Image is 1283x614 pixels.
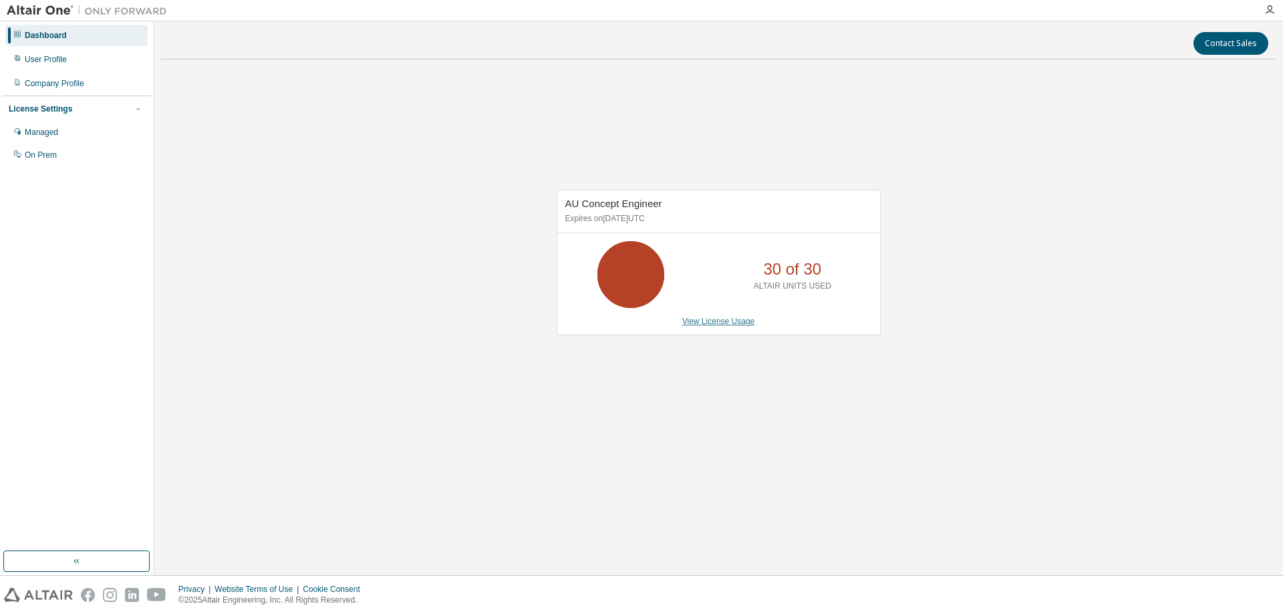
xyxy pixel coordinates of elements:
p: 30 of 30 [763,258,821,281]
img: youtube.svg [147,588,166,602]
p: ALTAIR UNITS USED [754,281,831,292]
div: Privacy [178,584,215,595]
div: Website Terms of Use [215,584,303,595]
img: instagram.svg [103,588,117,602]
img: facebook.svg [81,588,95,602]
img: altair_logo.svg [4,588,73,602]
button: Contact Sales [1193,32,1268,55]
div: Cookie Consent [303,584,368,595]
span: AU Concept Engineer [565,198,662,209]
p: Expires on [DATE] UTC [565,213,869,224]
div: On Prem [25,150,57,160]
div: Company Profile [25,78,84,89]
div: Dashboard [25,30,67,41]
img: Altair One [7,4,174,17]
p: © 2025 Altair Engineering, Inc. All Rights Reserved. [178,595,368,606]
div: Managed [25,127,58,138]
div: License Settings [9,104,72,114]
a: View License Usage [682,317,755,326]
img: linkedin.svg [125,588,139,602]
div: User Profile [25,54,67,65]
